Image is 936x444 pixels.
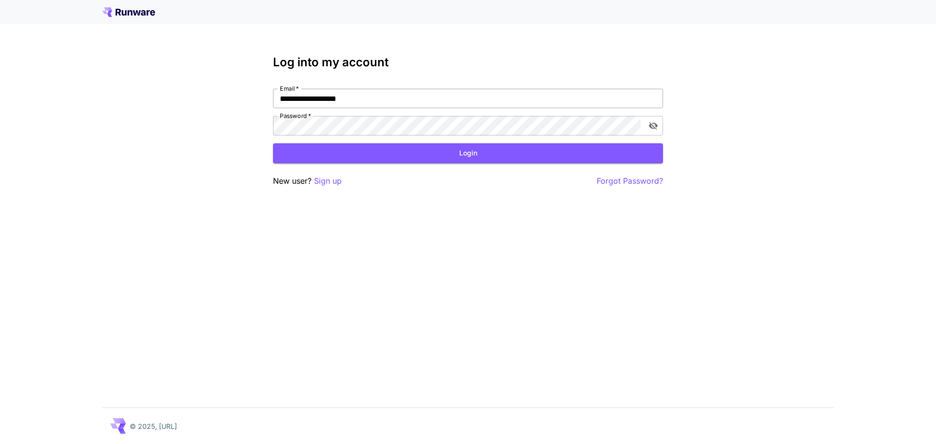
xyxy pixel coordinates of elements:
[130,421,177,431] p: © 2025, [URL]
[280,112,311,120] label: Password
[273,143,663,163] button: Login
[273,175,342,187] p: New user?
[314,175,342,187] button: Sign up
[273,56,663,69] h3: Log into my account
[644,117,662,135] button: toggle password visibility
[280,84,299,93] label: Email
[597,175,663,187] button: Forgot Password?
